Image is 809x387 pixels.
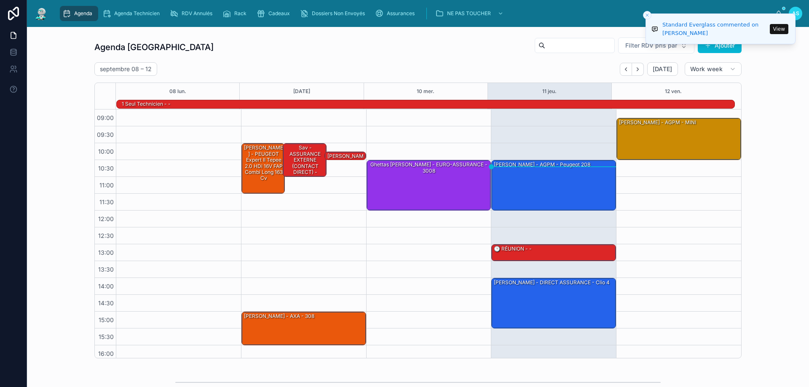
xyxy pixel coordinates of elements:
[792,10,799,17] span: AS
[242,312,366,345] div: [PERSON_NAME] - AXA - 308
[254,6,296,21] a: Cadeaux
[96,316,116,323] span: 15:00
[243,144,284,182] div: [PERSON_NAME] - PEUGEOT Expert II Tepee 2.0 HDi 16V FAP Combi long 163 cv
[542,83,557,100] button: 11 jeu.
[493,245,533,253] div: 🕒 RÉUNION - -
[96,232,116,239] span: 12:30
[34,7,49,20] img: App logo
[243,312,315,320] div: [PERSON_NAME] - AXA - 308
[182,10,212,17] span: RDV Annulés
[618,119,697,126] div: [PERSON_NAME] - AGPM - MINI
[647,62,678,76] button: [DATE]
[770,24,788,34] button: View
[95,114,116,121] span: 09:00
[74,10,92,17] span: Agenda
[56,4,775,23] div: scrollable content
[100,65,152,73] h2: septembre 08 – 12
[121,100,171,108] div: 1 seul technicien - -
[96,249,116,256] span: 13:00
[493,279,611,286] div: [PERSON_NAME] - DIRECT ASSURANCE - Clio 4
[100,6,166,21] a: Agenda Technicien
[662,21,767,37] div: Standard Everglass commented on [PERSON_NAME]
[625,41,677,50] span: Filter RDV pris par
[60,6,98,21] a: Agenda
[326,152,365,172] div: [PERSON_NAME] - Jeep Renegade
[685,62,742,76] button: Work week
[372,6,421,21] a: Assurances
[312,10,365,17] span: Dossiers Non Envoyés
[653,65,672,73] span: [DATE]
[665,83,682,100] button: 12 ven.
[293,83,310,100] button: [DATE]
[387,10,415,17] span: Assurances
[492,160,616,210] div: [PERSON_NAME] - AGPM - peugeot 208
[698,38,742,53] button: Ajouter
[618,37,694,53] button: Select Button
[617,118,741,160] div: [PERSON_NAME] - AGPM - MINI
[96,215,116,222] span: 12:00
[96,299,116,307] span: 14:30
[284,144,326,182] div: sav - ASSURANCE EXTERNE (CONTACT DIRECT) - zafira
[96,350,116,357] span: 16:00
[492,278,616,328] div: [PERSON_NAME] - DIRECT ASSURANCE - Clio 4
[367,160,491,210] div: Ghettas [PERSON_NAME] - EURO-ASSURANCE - 3008
[97,181,116,189] span: 11:00
[96,333,116,340] span: 15:30
[96,283,116,290] span: 14:00
[651,24,658,34] img: Notification icon
[96,165,116,172] span: 10:30
[97,198,116,206] span: 11:30
[220,6,252,21] a: Rack
[234,10,246,17] span: Rack
[96,148,116,155] span: 10:00
[368,161,490,175] div: Ghettas [PERSON_NAME] - EURO-ASSURANCE - 3008
[417,83,434,100] button: 10 mer.
[297,6,371,21] a: Dossiers Non Envoyés
[643,11,651,19] button: Close toast
[167,6,218,21] a: RDV Annulés
[96,266,116,273] span: 13:30
[114,10,160,17] span: Agenda Technicien
[283,144,326,176] div: sav - ASSURANCE EXTERNE (CONTACT DIRECT) - zafira
[620,63,632,76] button: Back
[325,152,366,160] div: [PERSON_NAME] - Jeep Renegade
[632,63,644,76] button: Next
[94,41,214,53] h1: Agenda [GEOGRAPHIC_DATA]
[447,10,491,17] span: NE PAS TOUCHER
[242,144,285,193] div: [PERSON_NAME] - PEUGEOT Expert II Tepee 2.0 HDi 16V FAP Combi long 163 cv
[493,161,591,168] div: [PERSON_NAME] - AGPM - peugeot 208
[492,245,616,261] div: 🕒 RÉUNION - -
[268,10,290,17] span: Cadeaux
[95,131,116,138] span: 09:30
[169,83,186,100] button: 08 lun.
[690,65,723,73] span: Work week
[433,6,508,21] a: NE PAS TOUCHER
